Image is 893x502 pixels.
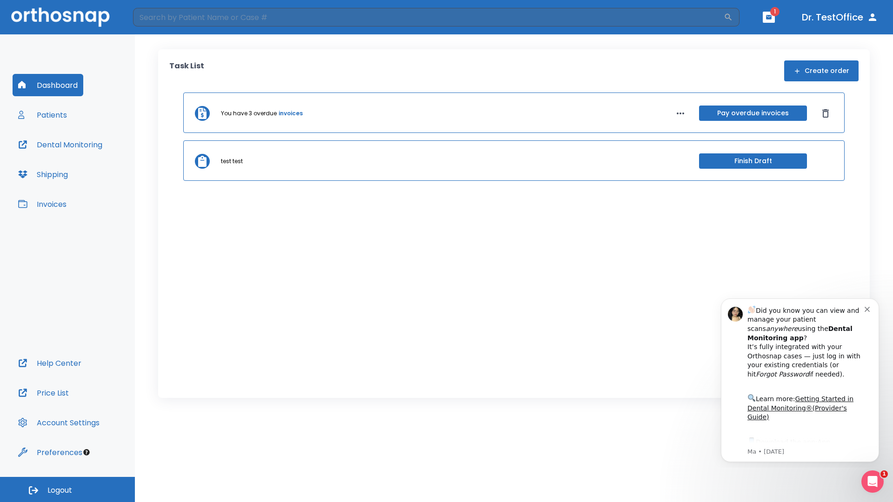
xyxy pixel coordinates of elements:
[13,193,72,215] button: Invoices
[13,441,88,463] button: Preferences
[13,74,83,96] button: Dashboard
[699,153,807,169] button: Finish Draft
[279,109,303,118] a: invoices
[699,106,807,121] button: Pay overdue invoices
[13,411,105,434] button: Account Settings
[13,163,73,185] button: Shipping
[169,60,204,81] p: Task List
[818,106,833,121] button: Dismiss
[13,352,87,374] button: Help Center
[47,485,72,495] span: Logout
[798,9,882,26] button: Dr. TestOffice
[13,133,108,156] button: Dental Monitoring
[861,470,884,493] iframe: Intercom live chat
[221,109,277,118] p: You have 3 overdue
[40,158,158,166] p: Message from Ma, sent 5w ago
[707,290,893,468] iframe: Intercom notifications message
[13,104,73,126] button: Patients
[770,7,780,16] span: 1
[40,148,123,165] a: App Store
[13,382,74,404] button: Price List
[784,60,859,81] button: Create order
[40,146,158,193] div: Download the app: | ​ Let us know if you need help getting started!
[82,448,91,456] div: Tooltip anchor
[880,470,888,478] span: 1
[158,14,165,22] button: Dismiss notification
[11,7,110,26] img: Orthosnap
[221,157,243,165] p: test test
[133,8,724,26] input: Search by Patient Name or Case #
